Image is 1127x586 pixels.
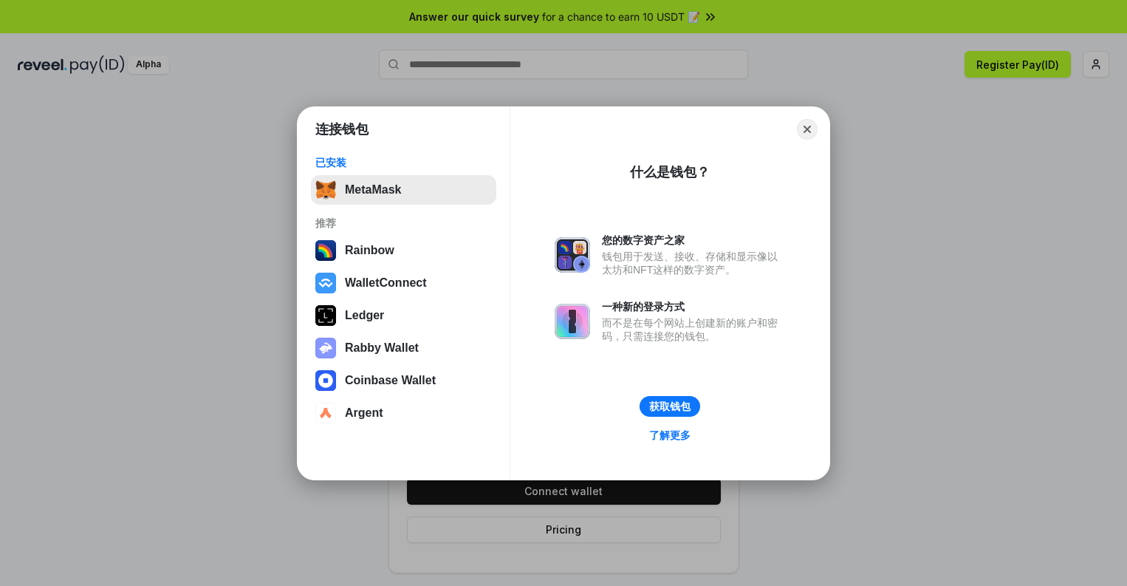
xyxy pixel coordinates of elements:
div: WalletConnect [345,276,427,290]
img: svg+xml,%3Csvg%20fill%3D%22none%22%20height%3D%2233%22%20viewBox%3D%220%200%2035%2033%22%20width%... [315,180,336,200]
div: Ledger [345,309,384,322]
div: MetaMask [345,183,401,197]
div: 而不是在每个网站上创建新的账户和密码，只需连接您的钱包。 [602,316,785,343]
a: 了解更多 [640,426,699,445]
button: Close [797,119,818,140]
div: 推荐 [315,217,492,230]
button: 获取钱包 [640,396,700,417]
button: Coinbase Wallet [311,366,496,395]
div: Coinbase Wallet [345,374,436,387]
div: 一种新的登录方式 [602,300,785,313]
div: Rainbow [345,244,394,257]
button: Argent [311,398,496,428]
div: 钱包用于发送、接收、存储和显示像以太坊和NFT这样的数字资产。 [602,250,785,276]
button: Rainbow [311,236,496,265]
img: svg+xml,%3Csvg%20xmlns%3D%22http%3A%2F%2Fwww.w3.org%2F2000%2Fsvg%22%20fill%3D%22none%22%20viewBox... [315,338,336,358]
div: 什么是钱包？ [630,163,710,181]
img: svg+xml,%3Csvg%20width%3D%2228%22%20height%3D%2228%22%20viewBox%3D%220%200%2028%2028%22%20fill%3D... [315,403,336,423]
div: Rabby Wallet [345,341,419,355]
div: Argent [345,406,383,420]
img: svg+xml,%3Csvg%20width%3D%2228%22%20height%3D%2228%22%20viewBox%3D%220%200%2028%2028%22%20fill%3D... [315,370,336,391]
button: MetaMask [311,175,496,205]
button: WalletConnect [311,268,496,298]
div: 已安装 [315,156,492,169]
div: 获取钱包 [649,400,691,413]
img: svg+xml,%3Csvg%20xmlns%3D%22http%3A%2F%2Fwww.w3.org%2F2000%2Fsvg%22%20fill%3D%22none%22%20viewBox... [555,237,590,273]
button: Rabby Wallet [311,333,496,363]
img: svg+xml,%3Csvg%20width%3D%22120%22%20height%3D%22120%22%20viewBox%3D%220%200%20120%20120%22%20fil... [315,240,336,261]
button: Ledger [311,301,496,330]
div: 您的数字资产之家 [602,234,785,247]
img: svg+xml,%3Csvg%20xmlns%3D%22http%3A%2F%2Fwww.w3.org%2F2000%2Fsvg%22%20fill%3D%22none%22%20viewBox... [555,304,590,339]
img: svg+xml,%3Csvg%20xmlns%3D%22http%3A%2F%2Fwww.w3.org%2F2000%2Fsvg%22%20width%3D%2228%22%20height%3... [315,305,336,326]
h1: 连接钱包 [315,120,369,138]
div: 了解更多 [649,429,691,442]
img: svg+xml,%3Csvg%20width%3D%2228%22%20height%3D%2228%22%20viewBox%3D%220%200%2028%2028%22%20fill%3D... [315,273,336,293]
